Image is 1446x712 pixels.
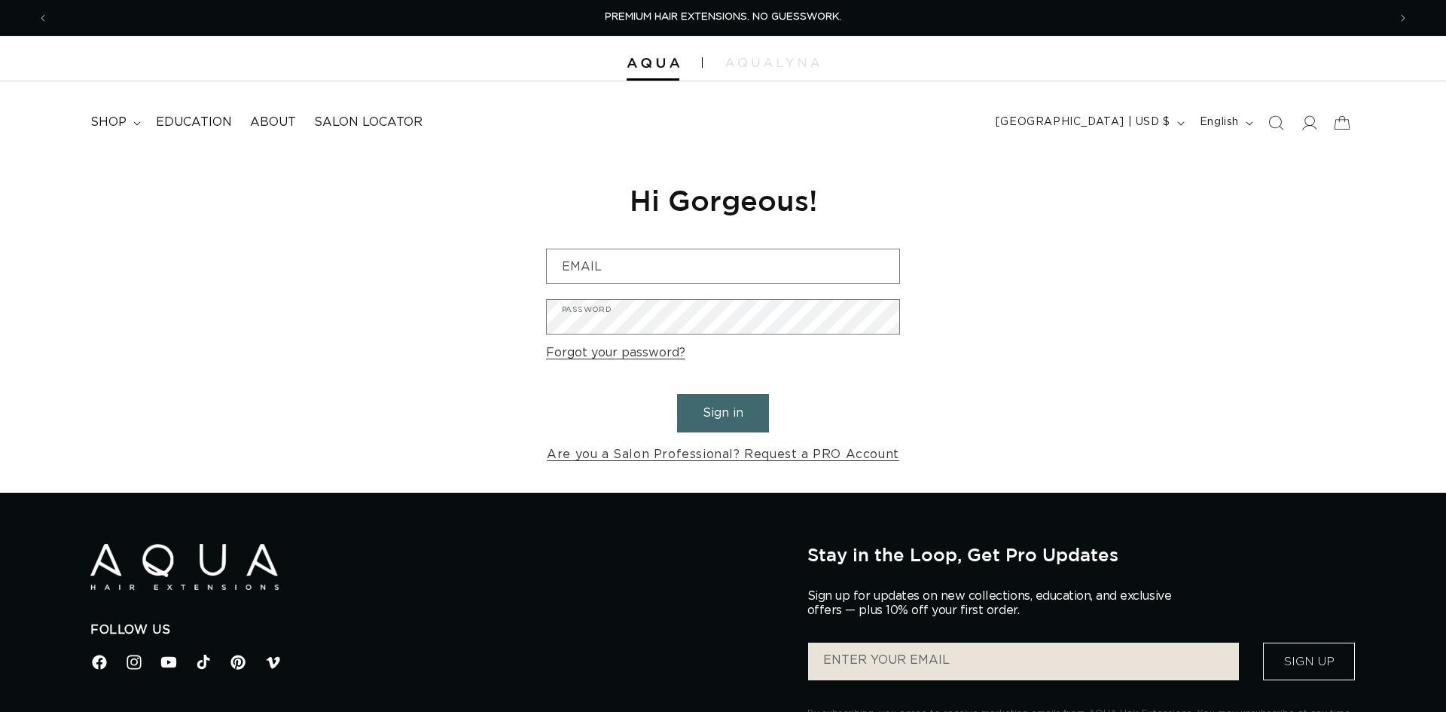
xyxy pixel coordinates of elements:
[147,105,241,139] a: Education
[90,544,279,590] img: Aqua Hair Extensions
[547,444,899,466] a: Are you a Salon Professional? Request a PRO Account
[90,622,785,638] h2: Follow Us
[987,108,1191,137] button: [GEOGRAPHIC_DATA] | USD $
[807,544,1356,565] h2: Stay in the Loop, Get Pro Updates
[808,643,1239,680] input: ENTER YOUR EMAIL
[241,105,305,139] a: About
[1259,106,1292,139] summary: Search
[90,115,127,130] span: shop
[996,115,1170,130] span: [GEOGRAPHIC_DATA] | USD $
[546,342,685,364] a: Forgot your password?
[1200,115,1239,130] span: English
[305,105,432,139] a: Salon Locator
[547,249,899,283] input: Email
[627,58,679,69] img: Aqua Hair Extensions
[1387,4,1420,32] button: Next announcement
[807,589,1184,618] p: Sign up for updates on new collections, education, and exclusive offers — plus 10% off your first...
[1191,108,1259,137] button: English
[81,105,147,139] summary: shop
[250,115,296,130] span: About
[156,115,232,130] span: Education
[546,182,900,218] h1: Hi Gorgeous!
[605,12,841,22] span: PREMIUM HAIR EXTENSIONS. NO GUESSWORK.
[1263,643,1355,680] button: Sign Up
[725,58,819,67] img: aqualyna.com
[677,394,769,432] button: Sign in
[26,4,59,32] button: Previous announcement
[314,115,423,130] span: Salon Locator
